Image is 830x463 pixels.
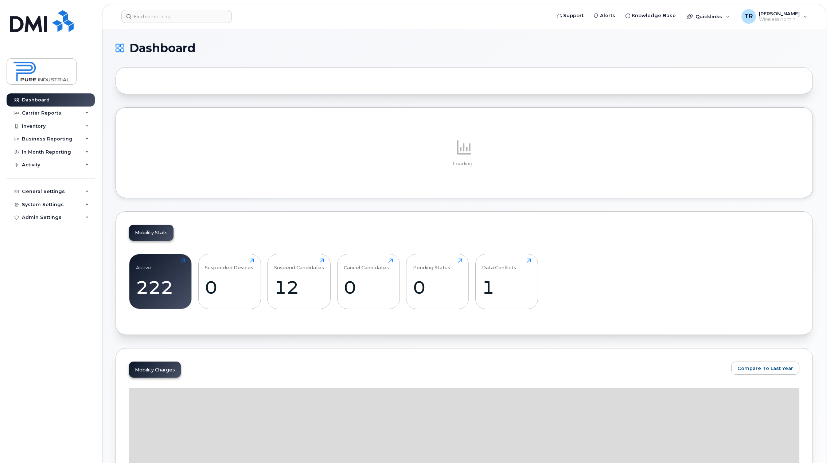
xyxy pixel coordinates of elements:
[274,258,324,305] a: Suspend Candidates12
[136,277,185,298] div: 222
[413,258,450,270] div: Pending Status
[129,43,195,54] span: Dashboard
[129,161,799,167] p: Loading...
[413,277,462,298] div: 0
[344,258,393,305] a: Cancel Candidates0
[482,258,516,270] div: Data Conflicts
[205,258,253,270] div: Suspended Devices
[136,258,151,270] div: Active
[413,258,462,305] a: Pending Status0
[344,277,393,298] div: 0
[205,277,254,298] div: 0
[274,277,324,298] div: 12
[482,277,531,298] div: 1
[731,362,799,375] button: Compare To Last Year
[274,258,324,270] div: Suspend Candidates
[136,258,185,305] a: Active222
[205,258,254,305] a: Suspended Devices0
[737,365,793,372] span: Compare To Last Year
[344,258,389,270] div: Cancel Candidates
[482,258,531,305] a: Data Conflicts1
